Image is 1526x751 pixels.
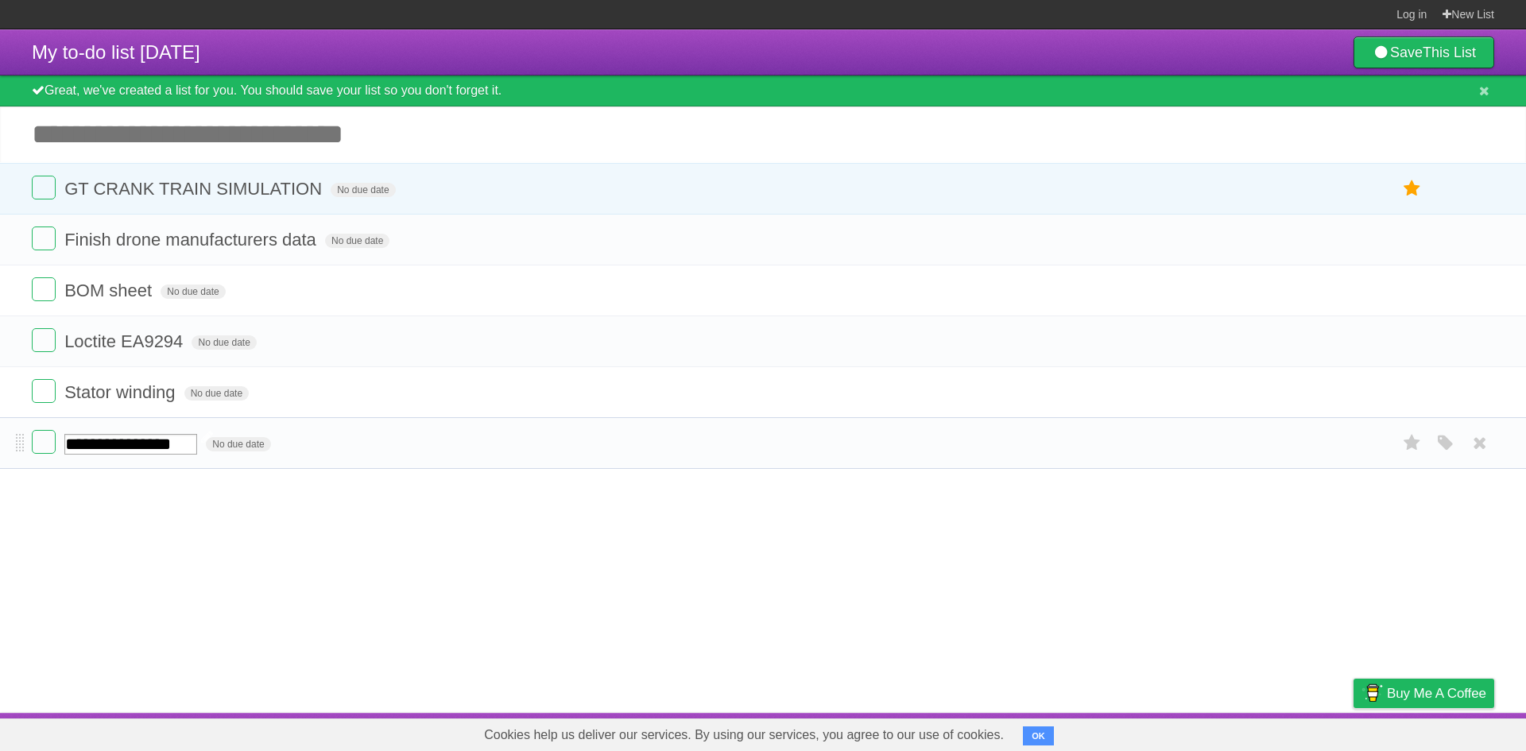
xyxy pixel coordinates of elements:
[1397,430,1427,456] label: Star task
[325,234,389,248] span: No due date
[32,277,56,301] label: Done
[32,226,56,250] label: Done
[32,328,56,352] label: Done
[1361,679,1383,706] img: Buy me a coffee
[1354,37,1494,68] a: SaveThis List
[32,430,56,454] label: Done
[1195,717,1259,747] a: Developers
[161,285,225,299] span: No due date
[1423,45,1476,60] b: This List
[64,331,187,351] span: Loctite EA9294
[32,41,200,63] span: My to-do list [DATE]
[32,176,56,199] label: Done
[1354,679,1494,708] a: Buy me a coffee
[184,386,249,401] span: No due date
[1023,726,1054,745] button: OK
[331,183,395,197] span: No due date
[64,230,320,250] span: Finish drone manufacturers data
[32,379,56,403] label: Done
[206,437,270,451] span: No due date
[1279,717,1314,747] a: Terms
[1387,679,1486,707] span: Buy me a coffee
[192,335,256,350] span: No due date
[468,719,1020,751] span: Cookies help us deliver our services. By using our services, you agree to our use of cookies.
[1397,176,1427,202] label: Star task
[1394,717,1494,747] a: Suggest a feature
[64,382,179,402] span: Stator winding
[1333,717,1374,747] a: Privacy
[64,281,156,300] span: BOM sheet
[1142,717,1175,747] a: About
[64,179,326,199] span: GT CRANK TRAIN SIMULATION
